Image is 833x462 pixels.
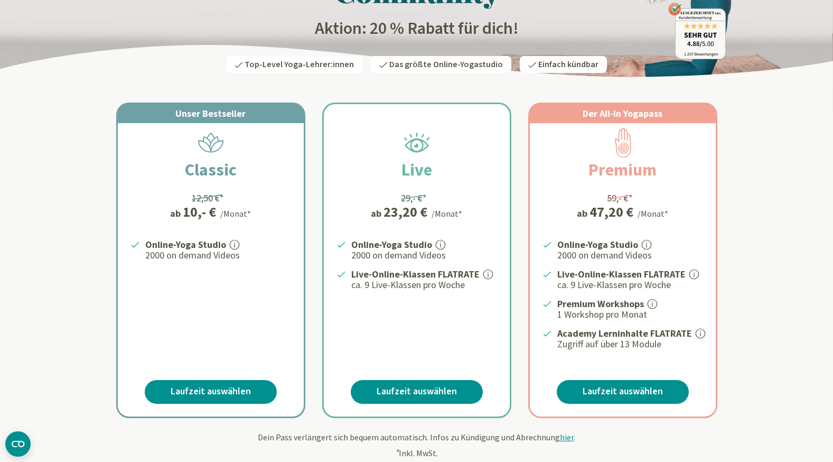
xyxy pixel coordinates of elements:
h2: Classic [160,157,262,182]
h2: Live [376,157,457,182]
div: /Monat* [432,207,462,220]
div: 12,50 €* [192,191,224,205]
div: 23,20 € [383,205,427,219]
div: /Monat* [638,207,668,220]
span: ab [371,206,383,220]
img: ausgezeichnet_badge.png [668,3,726,59]
span: Unser Bestseller [175,107,246,119]
strong: Online-Yoga Studio [351,238,432,251]
span: ab [577,206,589,220]
div: /Monat* [220,207,251,220]
strong: Live-Online-Klassen FLATRATE [351,268,480,280]
div: Dein Pass verlängert sich bequem automatisch. Infos zu Kündigung und Abrechnung . Inkl. MwSt. [108,431,726,459]
div: 59,- €* [607,191,633,205]
h2: Premium [563,157,682,182]
p: 1 Workshop pro Monat [557,308,703,321]
strong: Academy Lerninhalte FLATRATE [557,327,692,339]
div: 47,20 € [589,205,633,219]
span: Das größte Online-Yogastudio [389,59,503,70]
p: 2000 on demand Videos [351,249,497,262]
p: ca. 9 Live-Klassen pro Woche [557,279,703,291]
p: 2000 on demand Videos [557,249,703,262]
strong: Online-Yoga Studio [145,238,226,251]
button: CMP-Widget öffnen [5,431,31,457]
strong: Live-Online-Klassen FLATRATE [557,268,686,280]
strong: Online-Yoga Studio [557,238,638,251]
span: ab [170,206,183,220]
div: 10,- € [183,205,216,219]
strong: Premium Workshops [557,298,644,310]
span: hier [560,432,574,442]
a: Laufzeit auswählen [145,380,277,404]
span: Der All-In Yogapass [583,107,662,119]
span: Top-Level Yoga-Lehrer:innen [245,59,354,70]
a: Laufzeit auswählen [557,380,689,404]
h2: Aktion: 20 % Rabatt für dich! [108,18,726,39]
div: 29,- €* [401,191,427,205]
p: ca. 9 Live-Klassen pro Woche [351,279,497,291]
span: Einfach kündbar [538,59,598,70]
p: Zugriff auf über 13 Module [557,338,703,350]
p: 2000 on demand Videos [145,249,291,262]
a: Laufzeit auswählen [351,380,483,404]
